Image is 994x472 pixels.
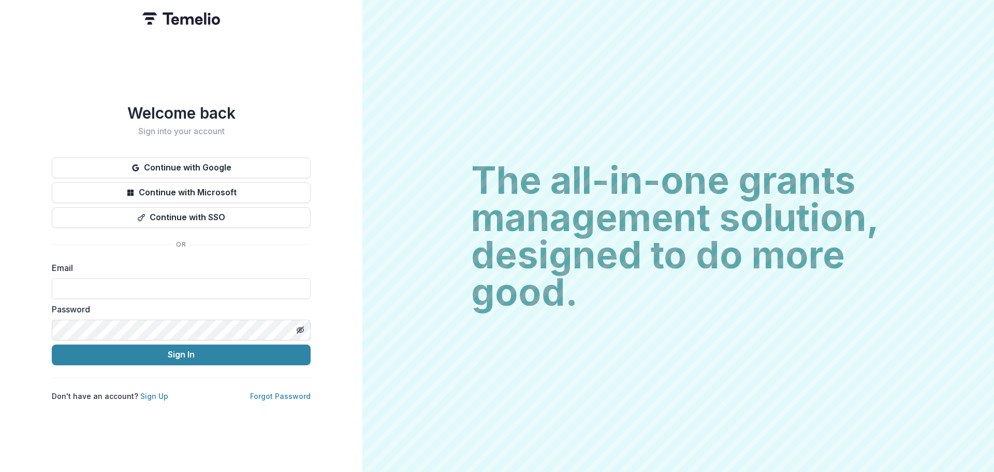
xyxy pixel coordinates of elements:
button: Continue with Google [52,158,311,178]
a: Forgot Password [250,392,311,401]
button: Toggle password visibility [292,322,309,338]
h2: Sign into your account [52,126,311,136]
label: Email [52,262,304,274]
button: Continue with SSO [52,207,311,228]
button: Sign In [52,345,311,365]
h1: Welcome back [52,104,311,122]
img: Temelio [142,12,220,25]
button: Continue with Microsoft [52,182,311,203]
a: Sign Up [140,392,168,401]
p: Don't have an account? [52,391,168,402]
label: Password [52,303,304,316]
